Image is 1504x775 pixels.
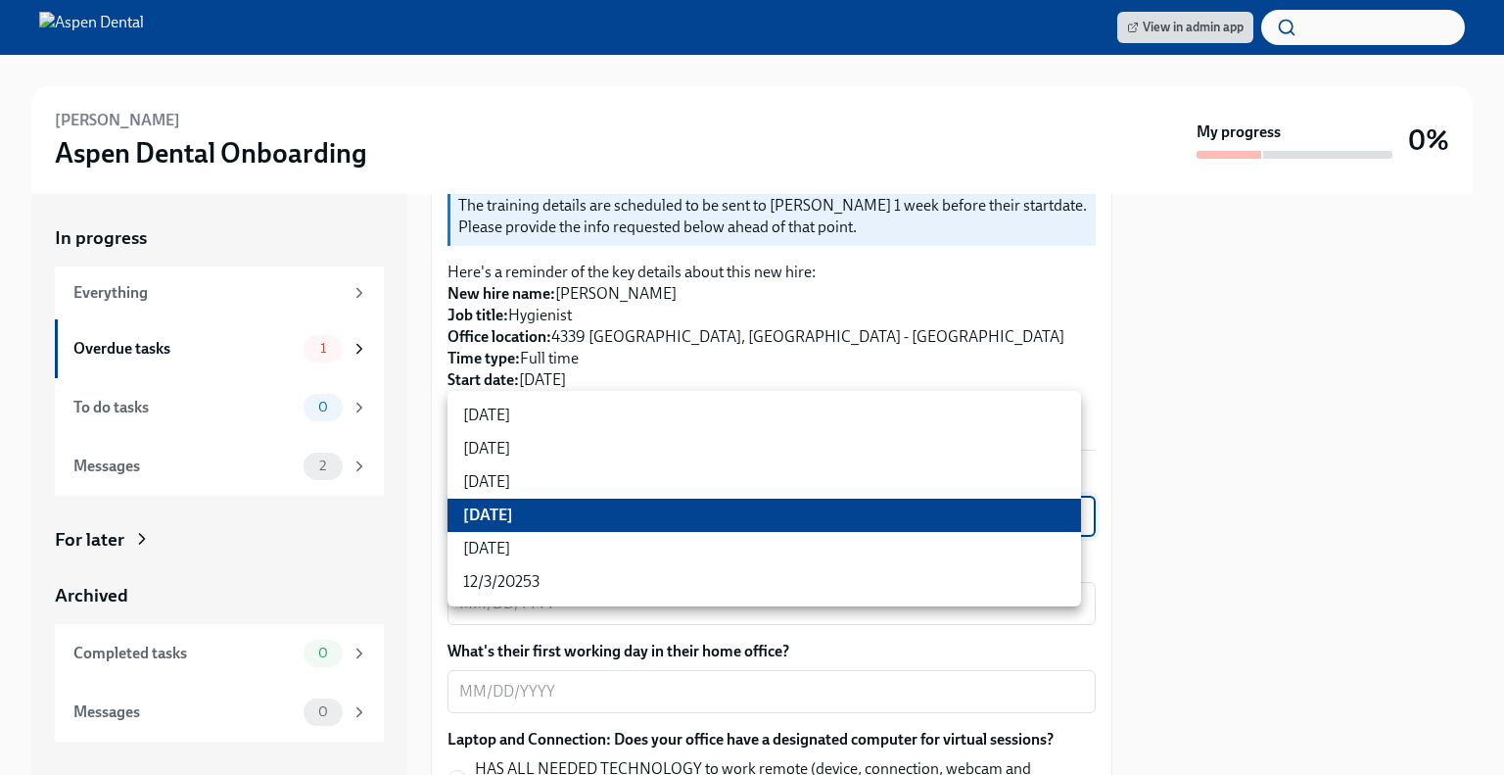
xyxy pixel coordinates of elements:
[447,399,1081,432] li: [DATE]
[447,565,1081,599] li: 12/3/20253
[447,465,1081,499] li: [DATE]
[447,432,1081,465] li: [DATE]
[447,532,1081,565] li: [DATE]
[447,499,1081,532] li: [DATE]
